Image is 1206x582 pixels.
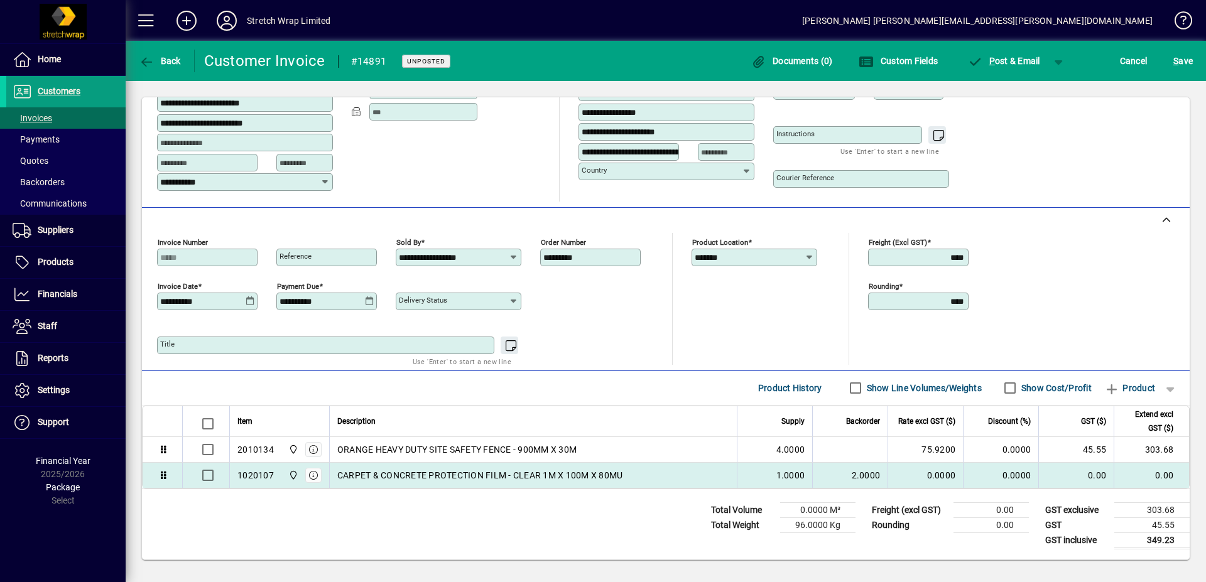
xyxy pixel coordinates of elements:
[13,198,87,208] span: Communications
[866,517,953,532] td: Rounding
[705,517,780,532] td: Total Weight
[1081,414,1106,428] span: GST ($)
[6,407,126,438] a: Support
[866,502,953,517] td: Freight (excl GST)
[1039,502,1114,517] td: GST exclusive
[38,353,68,363] span: Reports
[781,414,805,428] span: Supply
[6,150,126,171] a: Quotes
[1122,407,1173,435] span: Extend excl GST ($)
[160,340,175,348] mat-label: Title
[963,463,1038,488] td: 0.0000
[896,469,955,482] div: 0.0000
[277,281,319,290] mat-label: Payment due
[337,443,577,456] span: ORANGE HEAVY DUTY SITE SAFETY FENCE - 900MM X 30M
[139,56,181,66] span: Back
[840,144,939,158] mat-hint: Use 'Enter' to start a new line
[38,385,70,395] span: Settings
[280,252,312,261] mat-label: Reference
[1038,463,1114,488] td: 0.00
[1170,50,1196,72] button: Save
[13,113,52,123] span: Invoices
[751,56,833,66] span: Documents (0)
[1165,3,1190,43] a: Knowledge Base
[6,107,126,129] a: Invoices
[285,443,300,456] span: SWL-AKL
[692,237,748,246] mat-label: Product location
[351,51,387,72] div: #14891
[413,354,511,369] mat-hint: Use 'Enter' to start a new line
[38,86,80,96] span: Customers
[6,171,126,193] a: Backorders
[582,166,607,175] mat-label: Country
[1019,382,1092,394] label: Show Cost/Profit
[758,378,822,398] span: Product History
[6,193,126,214] a: Communications
[1117,50,1151,72] button: Cancel
[237,443,274,456] div: 2010134
[705,502,780,517] td: Total Volume
[6,215,126,246] a: Suppliers
[852,469,881,482] span: 2.0000
[396,237,421,246] mat-label: Sold by
[1104,378,1155,398] span: Product
[237,469,274,482] div: 1020107
[776,469,805,482] span: 1.0000
[158,281,198,290] mat-label: Invoice date
[337,414,376,428] span: Description
[407,57,445,65] span: Unposted
[13,156,48,166] span: Quotes
[1114,463,1189,488] td: 0.00
[337,469,623,482] span: CARPET & CONCRETE PROTECTION FILM - CLEAR 1M X 100M X 80MU
[6,311,126,342] a: Staff
[953,502,1029,517] td: 0.00
[38,225,73,235] span: Suppliers
[6,375,126,406] a: Settings
[6,279,126,310] a: Financials
[1173,51,1193,71] span: ave
[967,56,1040,66] span: ost & Email
[38,54,61,64] span: Home
[780,517,856,532] td: 96.0000 Kg
[748,50,836,72] button: Documents (0)
[13,134,60,144] span: Payments
[38,417,69,427] span: Support
[961,50,1046,72] button: Post & Email
[237,414,253,428] span: Item
[1038,437,1114,463] td: 45.55
[1114,437,1189,463] td: 303.68
[46,482,80,492] span: Package
[6,247,126,278] a: Products
[204,51,325,71] div: Customer Invoice
[869,281,899,290] mat-label: Rounding
[399,296,447,304] mat-label: Delivery status
[136,50,184,72] button: Back
[780,502,856,517] td: 0.0000 M³
[207,9,247,32] button: Profile
[1173,56,1178,66] span: S
[541,237,586,246] mat-label: Order number
[896,443,955,456] div: 75.9200
[38,257,73,267] span: Products
[753,377,827,399] button: Product History
[285,468,300,482] span: SWL-AKL
[6,343,126,374] a: Reports
[166,9,207,32] button: Add
[1120,51,1148,71] span: Cancel
[989,56,995,66] span: P
[776,173,834,182] mat-label: Courier Reference
[898,414,955,428] span: Rate excl GST ($)
[859,56,938,66] span: Custom Fields
[1114,517,1190,532] td: 45.55
[38,321,57,331] span: Staff
[776,443,805,456] span: 4.0000
[856,50,941,72] button: Custom Fields
[864,382,982,394] label: Show Line Volumes/Weights
[1098,377,1161,399] button: Product
[953,517,1029,532] td: 0.00
[6,44,126,75] a: Home
[13,177,65,187] span: Backorders
[36,456,90,466] span: Financial Year
[247,11,331,31] div: Stretch Wrap Limited
[776,129,815,138] mat-label: Instructions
